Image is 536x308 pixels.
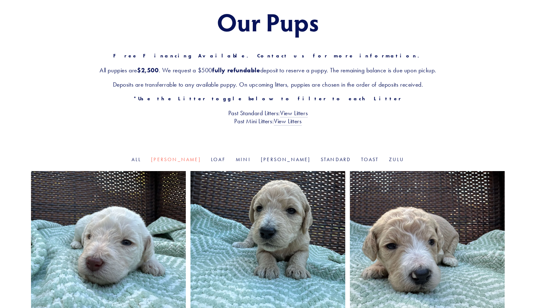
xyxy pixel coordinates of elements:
[151,156,201,162] a: [PERSON_NAME]
[261,156,311,162] a: [PERSON_NAME]
[133,96,402,102] strong: *Use the Litter toggle below to filter to each Litter
[132,156,141,162] a: All
[212,66,260,74] strong: fully refundable
[321,156,351,162] a: Standard
[280,109,308,117] a: View Litters
[274,117,301,125] a: View Litters
[31,80,505,88] h3: Deposits are transferrable to any available puppy. On upcoming litters, puppies are chosen in the...
[31,109,505,125] h3: Past Standard Litters: Past Mini Litters:
[236,156,251,162] a: Mini
[361,156,379,162] a: Toast
[389,156,404,162] a: Zulu
[113,53,423,59] strong: Free Financing Available. Contact us for more information.
[31,66,505,74] h3: All puppies are . We request a $500 deposit to reserve a puppy. The remaining balance is due upon...
[31,8,505,35] h1: Our Pups
[137,66,159,74] strong: $2,500
[211,156,226,162] a: Loaf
